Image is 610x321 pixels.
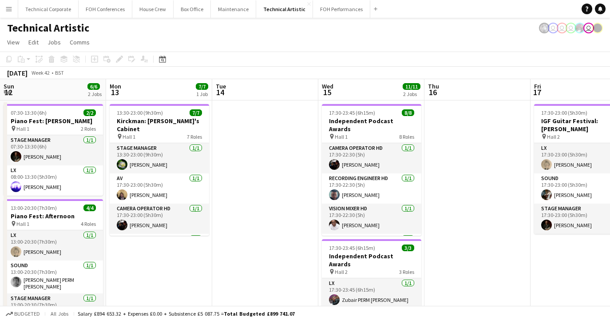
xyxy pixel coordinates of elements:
span: Thu [428,82,439,90]
span: 17 [533,87,541,97]
app-card-role: Vision Mixer HD1/117:30-22:30 (5h)[PERSON_NAME] [322,204,421,234]
span: 2 Roles [81,125,96,132]
div: BST [55,69,64,76]
span: 17:30-23:00 (5h30m) [541,109,587,116]
span: Hall 1 [123,133,135,140]
app-user-avatar: Sally PERM Pochciol [557,23,567,33]
app-user-avatar: Nathan PERM Birdsall [583,23,594,33]
div: 2 Jobs [403,91,420,97]
span: 13 [108,87,121,97]
div: Salary £894 653.32 + Expenses £0.00 + Subsistence £5 087.75 = [78,310,295,317]
span: Hall 1 [16,221,29,227]
h3: Independent Podcast Awards [322,252,421,268]
span: 2/2 [83,109,96,116]
span: 7/7 [196,83,208,90]
button: FOH Conferences [79,0,132,18]
span: Hall 2 [547,133,560,140]
span: Edit [28,38,39,46]
span: 14 [214,87,226,97]
app-user-avatar: Krisztian PERM Vass [539,23,550,33]
app-card-role: LX1/113:00-20:30 (7h30m)[PERSON_NAME] [4,230,103,261]
app-card-role: Sound1/113:00-20:30 (7h30m)[PERSON_NAME] PERM [PERSON_NAME] [4,261,103,293]
span: Jobs [48,38,61,46]
span: View [7,38,20,46]
a: Jobs [44,36,64,48]
span: Total Budgeted £899 741.07 [224,310,295,317]
span: Hall 1 [335,133,348,140]
h3: Piano Fest: Afternoon [4,212,103,220]
app-job-card: 07:30-13:30 (6h)2/2Piano Fest: [PERSON_NAME] Hall 12 RolesStage Manager1/107:30-13:30 (6h)[PERSON... [4,104,103,196]
h1: Technical Artistic [7,21,89,35]
app-card-role: Stage Manager1/107:30-13:30 (6h)[PERSON_NAME] [4,135,103,165]
span: 4/4 [83,205,96,211]
span: 13:00-20:30 (7h30m) [11,205,57,211]
span: 13:30-23:00 (9h30m) [117,109,163,116]
span: 4 Roles [81,221,96,227]
span: All jobs [49,310,70,317]
app-card-role: Camera Operator HD1/117:30-22:30 (5h)[PERSON_NAME] [322,143,421,173]
app-card-role: AV1/117:30-23:00 (5h30m)[PERSON_NAME] [110,173,209,204]
button: Technical Artistic [256,0,313,18]
span: 3 Roles [399,269,414,275]
span: Budgeted [14,311,40,317]
h3: Piano Fest: [PERSON_NAME] [4,117,103,125]
span: Sun [4,82,14,90]
h3: Independent Podcast Awards [322,117,421,133]
button: FOH Performances [313,0,370,18]
a: Comms [66,36,93,48]
app-job-card: 17:30-23:45 (6h15m)8/8Independent Podcast Awards Hall 18 RolesCamera Operator HD1/117:30-22:30 (5... [322,104,421,236]
button: Box Office [174,0,211,18]
app-user-avatar: Sally PERM Pochciol [548,23,559,33]
button: Technical Corporate [18,0,79,18]
app-card-role: Stage Manager1/113:30-23:00 (9h30m)[PERSON_NAME] [110,143,209,173]
app-card-role: LX1/108:00-13:30 (5h30m)[PERSON_NAME] [4,165,103,196]
span: 6/6 [87,83,100,90]
app-card-role: LX1/117:30-23:45 (6h15m)Zubair PERM [PERSON_NAME] [322,278,421,309]
span: 07:30-13:30 (6h) [11,109,47,116]
span: 3/3 [402,245,414,251]
span: 17:30-23:45 (6h15m) [329,109,375,116]
app-card-role: LX1/1 [110,234,209,264]
app-user-avatar: Zubair PERM Dhalla [574,23,585,33]
span: 11/11 [403,83,420,90]
app-user-avatar: Gabrielle Barr [592,23,603,33]
app-user-avatar: Liveforce Admin [566,23,576,33]
span: Hall 2 [335,269,348,275]
app-card-role: Camera Operator HD1/117:30-23:00 (5h30m)[PERSON_NAME] [110,204,209,234]
span: Fri [534,82,541,90]
app-card-role: AV1/1 [322,234,421,264]
span: 8/8 [402,109,414,116]
a: View [4,36,23,48]
span: 15 [321,87,333,97]
h3: Kirckman: [PERSON_NAME]'s Cabinet [110,117,209,133]
div: [DATE] [7,68,28,77]
div: 2 Jobs [88,91,102,97]
span: Comms [70,38,90,46]
button: Budgeted [4,309,41,319]
button: House Crew [132,0,174,18]
span: Week 42 [29,69,51,76]
span: Hall 1 [16,125,29,132]
span: 17:30-23:45 (6h15m) [329,245,375,251]
span: 7/7 [190,109,202,116]
span: 8 Roles [399,133,414,140]
div: 1 Job [196,91,208,97]
span: Wed [322,82,333,90]
app-job-card: 13:30-23:00 (9h30m)7/7Kirckman: [PERSON_NAME]'s Cabinet Hall 17 RolesStage Manager1/113:30-23:00 ... [110,104,209,236]
a: Edit [25,36,42,48]
span: 16 [427,87,439,97]
button: Maintenance [211,0,256,18]
span: 12 [2,87,14,97]
span: 7 Roles [187,133,202,140]
app-card-role: Recording Engineer HD1/117:30-22:30 (5h)[PERSON_NAME] [322,173,421,204]
span: Tue [216,82,226,90]
span: Mon [110,82,121,90]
